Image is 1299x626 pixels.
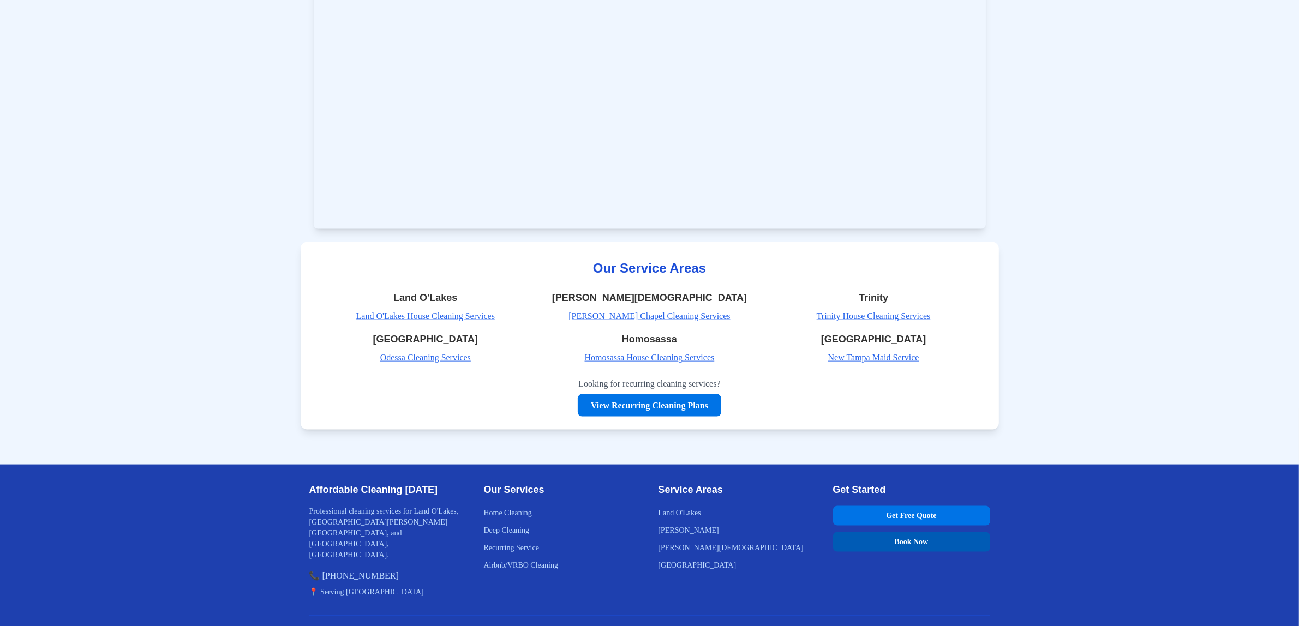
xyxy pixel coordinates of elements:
[817,311,931,321] a: Trinity House Cleaning Services
[356,311,495,321] a: Land O'Lakes House Cleaning Services
[833,482,990,497] h3: Get Started
[309,506,466,561] p: Professional cleaning services for Land O'Lakes, [GEOGRAPHIC_DATA][PERSON_NAME][GEOGRAPHIC_DATA],...
[318,332,534,347] h3: [GEOGRAPHIC_DATA]
[542,290,757,305] h3: [PERSON_NAME][DEMOGRAPHIC_DATA]
[766,290,981,305] h3: Trinity
[484,544,539,552] a: Recurring Service
[585,353,715,362] a: Homosassa House Cleaning Services
[484,509,532,517] a: Home Cleaning
[659,526,719,534] a: [PERSON_NAME]
[380,353,471,362] a: Odessa Cleaning Services
[766,332,981,347] h3: [GEOGRAPHIC_DATA]
[659,482,816,497] h3: Service Areas
[484,561,559,569] a: Airbnb/VRBO Cleaning
[318,290,534,305] h3: Land O'Lakes
[309,482,466,497] h3: Affordable Cleaning [DATE]
[578,394,721,417] a: View Recurring Cleaning Plans
[659,509,701,517] a: Land O'Lakes
[542,332,757,347] h3: Homosassa
[484,526,530,534] a: Deep Cleaning
[828,353,919,362] a: New Tampa Maid Service
[659,544,804,552] a: [PERSON_NAME][DEMOGRAPHIC_DATA]
[484,482,641,497] h3: Our Services
[833,532,990,552] a: Book Now
[309,587,466,598] div: 📍 Serving [GEOGRAPHIC_DATA]
[833,506,990,526] a: Get Free Quote
[309,569,466,582] a: 📞 [PHONE_NUMBER]
[318,260,981,277] h2: Our Service Areas
[568,311,730,321] a: [PERSON_NAME] Chapel Cleaning Services
[318,377,981,390] p: Looking for recurring cleaning services?
[659,561,737,569] a: [GEOGRAPHIC_DATA]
